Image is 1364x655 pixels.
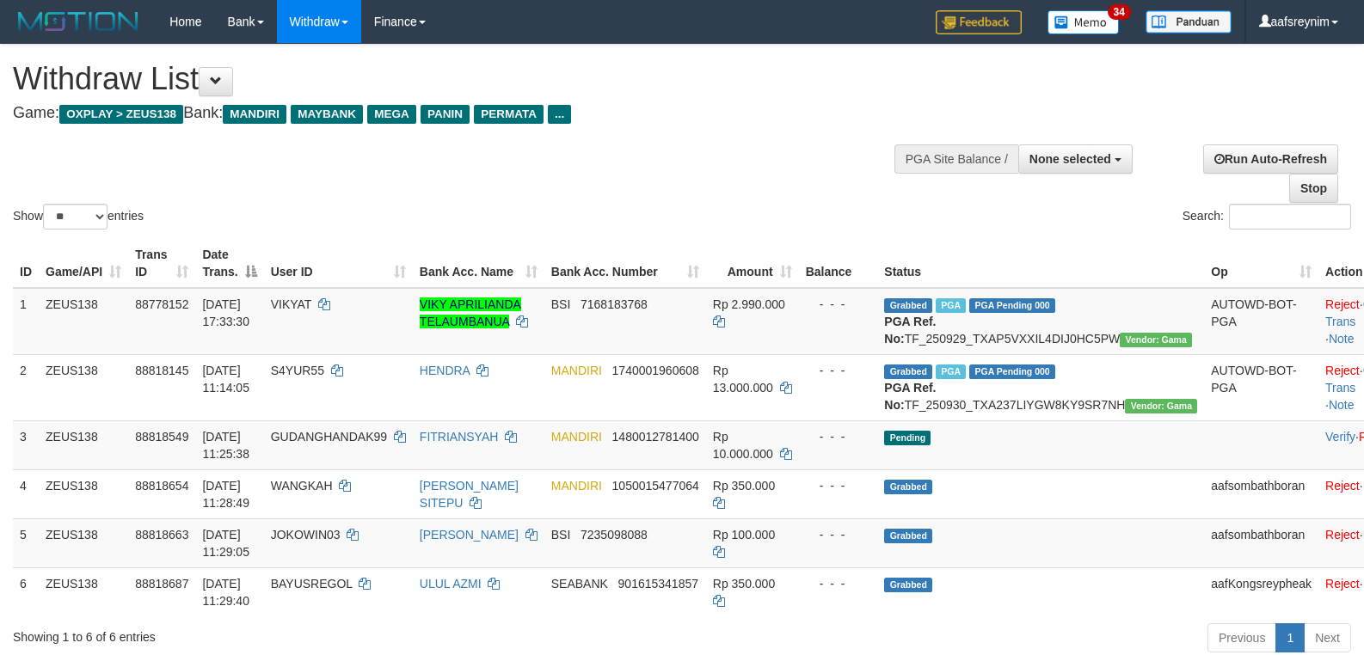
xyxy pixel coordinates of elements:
span: MANDIRI [223,105,286,124]
span: PGA Pending [969,298,1055,313]
div: PGA Site Balance / [894,144,1018,174]
span: JOKOWIN03 [271,528,341,542]
span: BAYUSREGOL [271,577,353,591]
td: ZEUS138 [39,354,128,420]
img: Button%20Memo.svg [1048,10,1120,34]
span: [DATE] 11:25:38 [202,430,249,461]
label: Search: [1183,204,1351,230]
a: Reject [1325,479,1360,493]
th: User ID: activate to sort column ascending [264,239,413,288]
span: 88818549 [135,430,188,444]
a: Reject [1325,528,1360,542]
span: ... [548,105,571,124]
img: panduan.png [1146,10,1232,34]
a: Reject [1325,364,1360,377]
span: Copy 1480012781400 to clipboard [612,430,699,444]
span: MAYBANK [291,105,363,124]
th: Trans ID: activate to sort column ascending [128,239,195,288]
span: PERMATA [474,105,544,124]
a: FITRIANSYAH [420,430,499,444]
span: Copy 1740001960608 to clipboard [612,364,699,377]
td: 5 [13,518,39,567]
a: VIKY APRILIANDA TELAUMBANUA [420,297,521,328]
div: Showing 1 to 6 of 6 entries [13,621,556,646]
span: Grabbed [884,578,932,592]
span: PGA Pending [969,364,1055,379]
img: Feedback.jpg [936,10,1022,34]
span: Pending [884,431,931,445]
td: ZEUS138 [39,420,128,469]
span: BSI [551,297,571,311]
span: [DATE] 11:14:05 [202,364,249,395]
a: HENDRA [420,364,470,377]
label: Show entries [13,204,144,230]
div: - - - [806,296,871,313]
span: 88818663 [135,528,188,542]
span: S4YUR55 [271,364,324,377]
span: Marked by aafchomsokheang [936,298,966,313]
span: Marked by aafchomsokheang [936,364,966,379]
a: Reject [1325,577,1360,591]
span: MANDIRI [551,364,602,377]
div: - - - [806,362,871,379]
span: 88778152 [135,297,188,311]
td: ZEUS138 [39,518,128,567]
span: BSI [551,528,571,542]
td: 2 [13,354,39,420]
th: Game/API: activate to sort column ascending [39,239,128,288]
span: Vendor URL: https://trx31.1velocity.biz [1120,333,1192,347]
span: PANIN [421,105,470,124]
th: Amount: activate to sort column ascending [706,239,799,288]
span: SEABANK [551,577,608,591]
h1: Withdraw List [13,62,892,96]
a: Note [1329,332,1355,346]
td: ZEUS138 [39,567,128,616]
span: Copy 901615341857 to clipboard [618,577,698,591]
a: Note [1329,398,1355,412]
input: Search: [1229,204,1351,230]
th: ID [13,239,39,288]
span: [DATE] 11:29:05 [202,528,249,559]
span: Rp 13.000.000 [713,364,773,395]
span: OXPLAY > ZEUS138 [59,105,183,124]
td: AUTOWD-BOT-PGA [1204,354,1318,420]
h4: Game: Bank: [13,105,892,122]
span: Copy 1050015477064 to clipboard [612,479,699,493]
td: AUTOWD-BOT-PGA [1204,288,1318,355]
span: 88818145 [135,364,188,377]
select: Showentries [43,204,108,230]
span: Copy 7168183768 to clipboard [581,297,648,311]
span: Grabbed [884,364,932,379]
span: Vendor URL: https://trx31.1velocity.biz [1125,399,1197,413]
span: Grabbed [884,529,932,543]
span: Rp 100.000 [713,528,775,542]
td: 3 [13,420,39,469]
td: 1 [13,288,39,355]
td: aafKongsreypheak [1204,567,1318,616]
img: MOTION_logo.png [13,9,144,34]
b: PGA Ref. No: [884,315,936,346]
th: Balance [799,239,878,288]
a: [PERSON_NAME] SITEPU [420,479,519,510]
span: 34 [1108,4,1131,20]
span: 88818654 [135,479,188,493]
th: Status [877,239,1204,288]
span: VIKYAT [271,297,311,311]
div: - - - [806,575,871,592]
a: Run Auto-Refresh [1203,144,1338,174]
b: PGA Ref. No: [884,381,936,412]
span: Rp 350.000 [713,479,775,493]
div: - - - [806,477,871,494]
td: aafsombathboran [1204,518,1318,567]
td: TF_250930_TXA237LIYGW8KY9SR7NH [877,354,1204,420]
span: MEGA [367,105,416,124]
span: Grabbed [884,298,932,313]
a: Reject [1325,297,1360,311]
div: - - - [806,428,871,445]
a: ULUL AZMI [420,577,482,591]
th: Bank Acc. Number: activate to sort column ascending [544,239,706,288]
td: ZEUS138 [39,469,128,518]
th: Date Trans.: activate to sort column descending [195,239,263,288]
span: MANDIRI [551,479,602,493]
span: Rp 350.000 [713,577,775,591]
